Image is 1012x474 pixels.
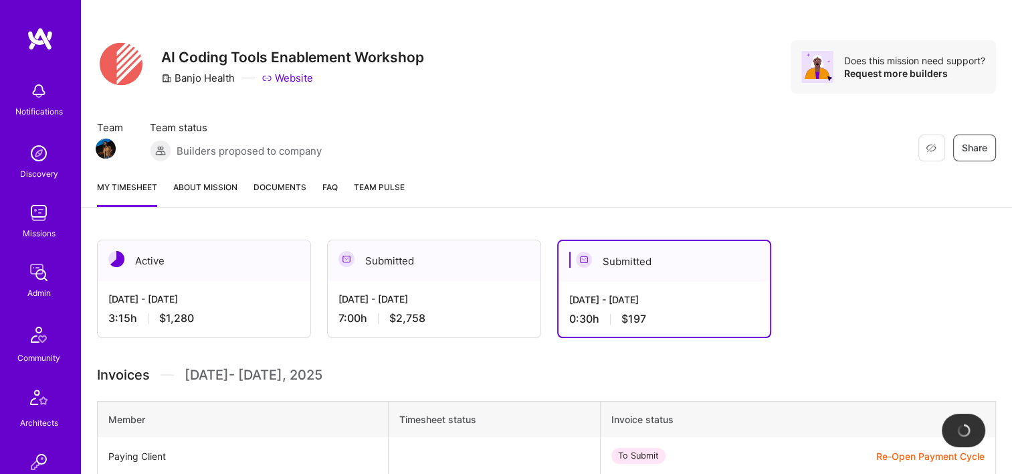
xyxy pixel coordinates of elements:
[161,73,172,84] i: icon CompanyGray
[150,140,171,161] img: Builders proposed to company
[962,141,987,155] span: Share
[159,311,194,325] span: $1,280
[185,365,322,385] span: [DATE] - [DATE] , 2025
[25,259,52,286] img: admin teamwork
[27,27,54,51] img: logo
[844,67,985,80] div: Request more builders
[99,40,143,88] img: Company Logo
[876,449,985,463] button: Re-Open Payment Cycle
[27,286,51,300] div: Admin
[354,180,405,207] a: Team Pulse
[161,365,174,385] img: Divider
[389,311,425,325] span: $2,758
[97,121,123,135] span: Team
[338,311,530,325] div: 7:00 h
[354,182,405,192] span: Team Pulse
[801,51,833,83] img: Avatar
[262,71,313,85] a: Website
[338,251,355,267] img: Submitted
[953,135,996,161] button: Share
[25,78,52,104] img: bell
[600,402,995,438] th: Invoice status
[108,311,300,325] div: 3:15 h
[254,180,306,207] a: Documents
[956,423,971,438] img: loading
[97,180,157,207] a: My timesheet
[338,292,530,306] div: [DATE] - [DATE]
[23,226,56,240] div: Missions
[844,54,985,67] div: Does this mission need support?
[15,104,63,118] div: Notifications
[161,49,424,66] h3: AI Coding Tools Enablement Workshop
[569,312,759,326] div: 0:30 h
[108,251,124,267] img: Active
[23,319,55,351] img: Community
[322,180,338,207] a: FAQ
[20,167,58,181] div: Discovery
[177,144,322,158] span: Builders proposed to company
[576,252,592,268] img: Submitted
[98,402,389,438] th: Member
[161,71,235,85] div: Banjo Health
[97,137,114,160] a: Team Member Avatar
[23,384,55,416] img: Architects
[569,293,759,307] div: [DATE] - [DATE]
[388,402,600,438] th: Timesheet status
[25,200,52,226] img: teamwork
[621,312,646,326] span: $197
[328,240,540,281] div: Submitted
[17,351,60,365] div: Community
[96,139,116,159] img: Team Member Avatar
[611,448,666,464] div: To Submit
[150,121,322,135] span: Team status
[20,416,58,430] div: Architects
[97,365,150,385] span: Invoices
[926,143,936,153] i: icon EyeClosed
[25,140,52,167] img: discovery
[254,180,306,194] span: Documents
[559,241,770,282] div: Submitted
[108,292,300,306] div: [DATE] - [DATE]
[173,180,237,207] a: About Mission
[98,240,310,281] div: Active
